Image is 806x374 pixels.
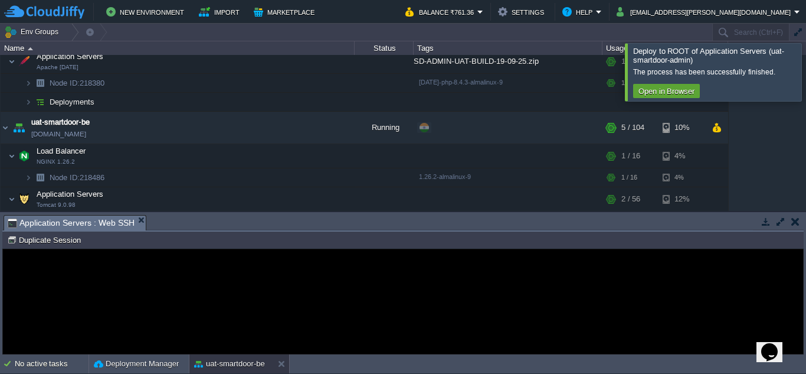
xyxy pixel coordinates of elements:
[1,41,354,55] div: Name
[37,161,75,168] span: NGINX 1.26.2
[35,149,87,159] span: Load Balancer
[562,5,596,19] button: Help
[7,235,84,245] button: Duplicate Session
[48,175,106,186] span: 218486
[268,46,532,82] p: An error has occurred and this action cannot be completed. If the problem persists, please notify...
[756,327,794,362] iframe: chat widget
[635,86,698,96] button: Open in Browser
[355,115,414,147] div: Running
[16,190,32,214] img: AMDAwAAAACH5BAEAAAAALAAAAAABAAEAAAICRAEAOw==
[498,5,548,19] button: Settings
[4,5,84,19] img: CloudJiffy
[254,5,318,19] button: Marketplace
[106,5,188,19] button: New Environment
[28,47,33,50] img: AMDAwAAAACH5BAEAAAAALAAAAAABAAEAAAICRAEAOw==
[25,96,32,114] img: AMDAwAAAACH5BAEAAAAALAAAAAABAAEAAAICRAEAOw==
[50,82,80,90] span: Node ID:
[8,147,15,171] img: AMDAwAAAACH5BAEAAAAALAAAAAABAAEAAAICRAEAOw==
[663,147,701,171] div: 4%
[37,204,76,212] span: Tomcat 9.0.98
[31,131,86,143] a: [DOMAIN_NAME]
[414,53,602,76] div: SD-ADMIN-UAT-BUILD-19-09-25.zip
[11,115,27,147] img: AMDAwAAAACH5BAEAAAAALAAAAAABAAEAAAICRAEAOw==
[37,67,78,74] span: Apache [DATE]
[35,193,105,201] a: Application ServersTomcat 9.0.98
[48,81,106,91] span: 218380
[633,47,784,64] span: Deploy to ROOT of Application Servers (uat-smartdoor-admin)
[419,176,471,183] span: 1.26.2-almalinux-9
[32,96,48,114] img: AMDAwAAAACH5BAEAAAAALAAAAAABAAEAAAICRAEAOw==
[25,171,32,190] img: AMDAwAAAACH5BAEAAAAALAAAAAABAAEAAAICRAEAOw==
[419,82,503,89] span: [DATE]-php-8.4.3-almalinux-9
[268,14,532,37] h1: Error
[414,41,602,55] div: Tags
[194,358,265,370] button: uat-smartdoor-be
[8,190,15,214] img: AMDAwAAAACH5BAEAAAAALAAAAAABAAEAAAICRAEAOw==
[663,171,701,190] div: 4%
[621,147,640,171] div: 1 / 16
[621,77,634,95] div: 1 / 4
[621,115,644,147] div: 5 / 104
[1,115,10,147] img: AMDAwAAAACH5BAEAAAAALAAAAAABAAEAAAICRAEAOw==
[35,192,105,202] span: Application Servers
[4,24,63,40] button: Env Groups
[31,119,90,131] a: uat-smartdoor-be
[16,147,32,171] img: AMDAwAAAACH5BAEAAAAALAAAAAABAAEAAAICRAEAOw==
[8,216,135,230] span: Application Servers : Web SSH
[405,5,477,19] button: Balance ₹761.36
[35,54,105,64] span: Application Servers
[48,81,106,91] a: Node ID:218380
[35,149,87,158] a: Load BalancerNGINX 1.26.2
[94,358,179,370] button: Deployment Manager
[32,171,48,190] img: AMDAwAAAACH5BAEAAAAALAAAAAABAAEAAAICRAEAOw==
[8,53,15,76] img: AMDAwAAAACH5BAEAAAAALAAAAAABAAEAAAICRAEAOw==
[48,100,96,110] a: Deployments
[633,67,798,77] div: The process has been successfully finished.
[50,176,80,185] span: Node ID:
[621,53,636,76] div: 1 / 4
[48,175,106,186] a: Node ID:218486
[617,5,794,19] button: [EMAIL_ADDRESS][PERSON_NAME][DOMAIN_NAME]
[355,41,413,55] div: Status
[25,77,32,95] img: AMDAwAAAACH5BAEAAAAALAAAAAABAAEAAAICRAEAOw==
[603,41,728,55] div: Usage
[16,53,32,76] img: AMDAwAAAACH5BAEAAAAALAAAAAABAAEAAAICRAEAOw==
[663,115,701,147] div: 10%
[32,77,48,95] img: AMDAwAAAACH5BAEAAAAALAAAAAABAAEAAAICRAEAOw==
[35,55,105,64] a: Application ServersApache [DATE]
[621,190,640,214] div: 2 / 56
[621,171,637,190] div: 1 / 16
[663,190,701,214] div: 12%
[199,5,243,19] button: Import
[15,355,89,373] div: No active tasks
